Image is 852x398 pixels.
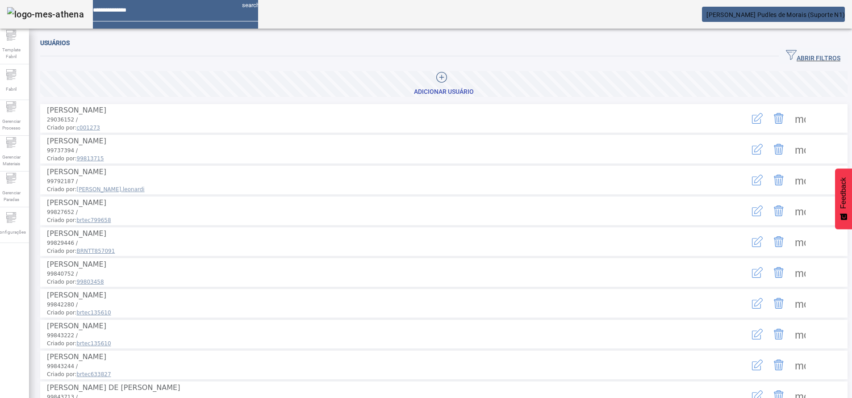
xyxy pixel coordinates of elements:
button: Mais [789,169,811,191]
span: 99842280 / [47,302,78,308]
button: Mais [789,108,811,129]
button: Mais [789,293,811,314]
span: [PERSON_NAME] [47,260,106,268]
span: [PERSON_NAME] [47,168,106,176]
button: Adicionar Usuário [40,71,848,97]
span: Criado por: [47,370,712,378]
span: 99829446 / [47,240,78,246]
img: logo-mes-athena [7,7,84,21]
span: Usuários [40,39,70,46]
button: Delete [768,108,789,129]
button: Mais [789,262,811,283]
span: Criado por: [47,216,712,224]
span: brtec135610 [77,310,111,316]
button: Delete [768,323,789,345]
span: 99737394 / [47,147,78,154]
button: Feedback - Mostrar pesquisa [835,168,852,229]
span: brtec633827 [77,371,111,377]
span: [PERSON_NAME] DE [PERSON_NAME] [47,383,180,392]
button: Delete [768,231,789,252]
button: Mais [789,138,811,160]
button: Mais [789,354,811,376]
span: 99840752 / [47,271,78,277]
button: Delete [768,138,789,160]
span: Criado por: [47,247,712,255]
span: [PERSON_NAME] [47,198,106,207]
span: 99803458 [77,279,104,285]
span: 99792187 / [47,178,78,184]
span: 99843244 / [47,363,78,369]
span: Criado por: [47,124,712,132]
span: [PERSON_NAME].leonardi [77,186,145,193]
span: Criado por: [47,339,712,348]
span: c001273 [77,125,100,131]
span: [PERSON_NAME] [47,106,106,114]
span: [PERSON_NAME] [47,229,106,238]
span: 29036152 / [47,117,78,123]
button: Mais [789,231,811,252]
span: ABRIR FILTROS [786,50,840,63]
button: Mais [789,200,811,222]
span: Criado por: [47,155,712,163]
span: Criado por: [47,185,712,193]
button: Delete [768,262,789,283]
span: Criado por: [47,309,712,317]
span: brtec135610 [77,340,111,347]
span: 99813715 [77,155,104,162]
span: Criado por: [47,278,712,286]
span: BRNTT857091 [77,248,115,254]
span: 99843222 / [47,332,78,339]
span: [PERSON_NAME] [47,322,106,330]
button: Delete [768,200,789,222]
button: ABRIR FILTROS [779,48,848,64]
span: [PERSON_NAME] Pudles de Morais (Suporte N1) [706,11,845,18]
span: Feedback [839,177,848,209]
button: Mais [789,323,811,345]
span: Fabril [3,83,19,95]
span: [PERSON_NAME] [47,137,106,145]
div: Adicionar Usuário [414,88,474,96]
button: Delete [768,293,789,314]
span: 99827652 / [47,209,78,215]
button: Delete [768,169,789,191]
span: [PERSON_NAME] [47,352,106,361]
button: Delete [768,354,789,376]
span: brtec799658 [77,217,111,223]
span: [PERSON_NAME] [47,291,106,299]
